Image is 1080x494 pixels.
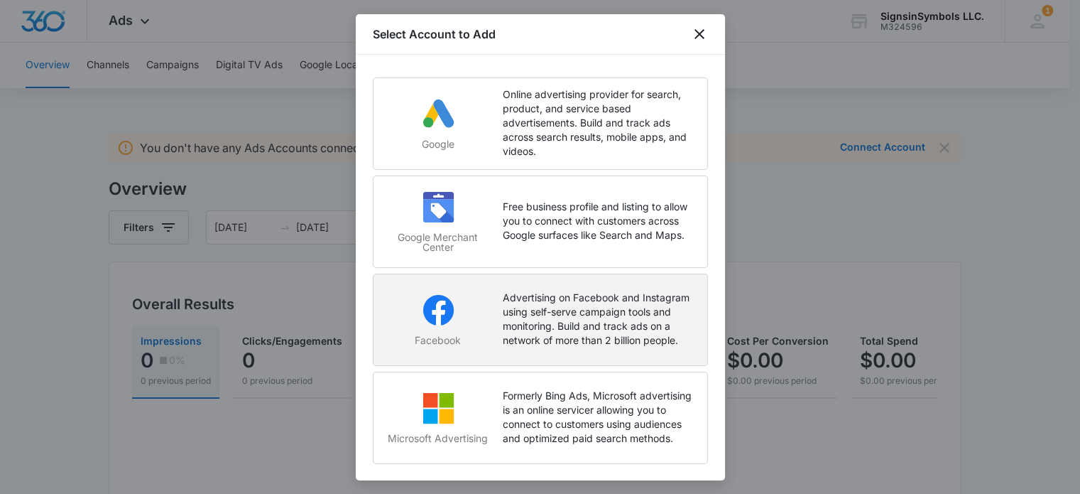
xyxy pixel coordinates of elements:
[421,293,455,327] img: logo-facebook.svg
[503,87,693,159] p: Online advertising provider for search, product, and service based advertisements. Build and trac...
[421,97,455,131] img: logo-googleAds.svg
[373,26,496,43] h1: Select Account to Add
[388,335,489,345] p: Facebook
[388,139,489,149] p: Google
[373,77,708,170] button: GoogleOnline advertising provider for search, product, and service based advertisements. Build an...
[503,291,693,348] p: Advertising on Facebook and Instagram using self-serve campaign tools and monitoring. Build and t...
[373,372,708,464] button: Microsoft AdvertisingFormerly Bing Ads, Microsoft advertising is an online servicer allowing you ...
[373,176,708,268] button: Google Merchant CenterFree business profile and listing to allow you to connect with customers ac...
[421,391,455,425] img: logo-bingAds.svg
[503,200,693,242] p: Free business profile and listing to allow you to connect with customers across Google surfaces l...
[503,389,693,446] p: Formerly Bing Ads, Microsoft advertising is an online servicer allowing you to connect to custome...
[691,26,708,43] button: close
[388,232,489,252] p: Google Merchant Center
[373,274,708,366] button: FacebookAdvertising on Facebook and Instagram using self-serve campaign tools and monitoring. Bui...
[421,190,455,224] img: logo-googleMerchant.svg
[388,434,489,444] p: Microsoft Advertising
